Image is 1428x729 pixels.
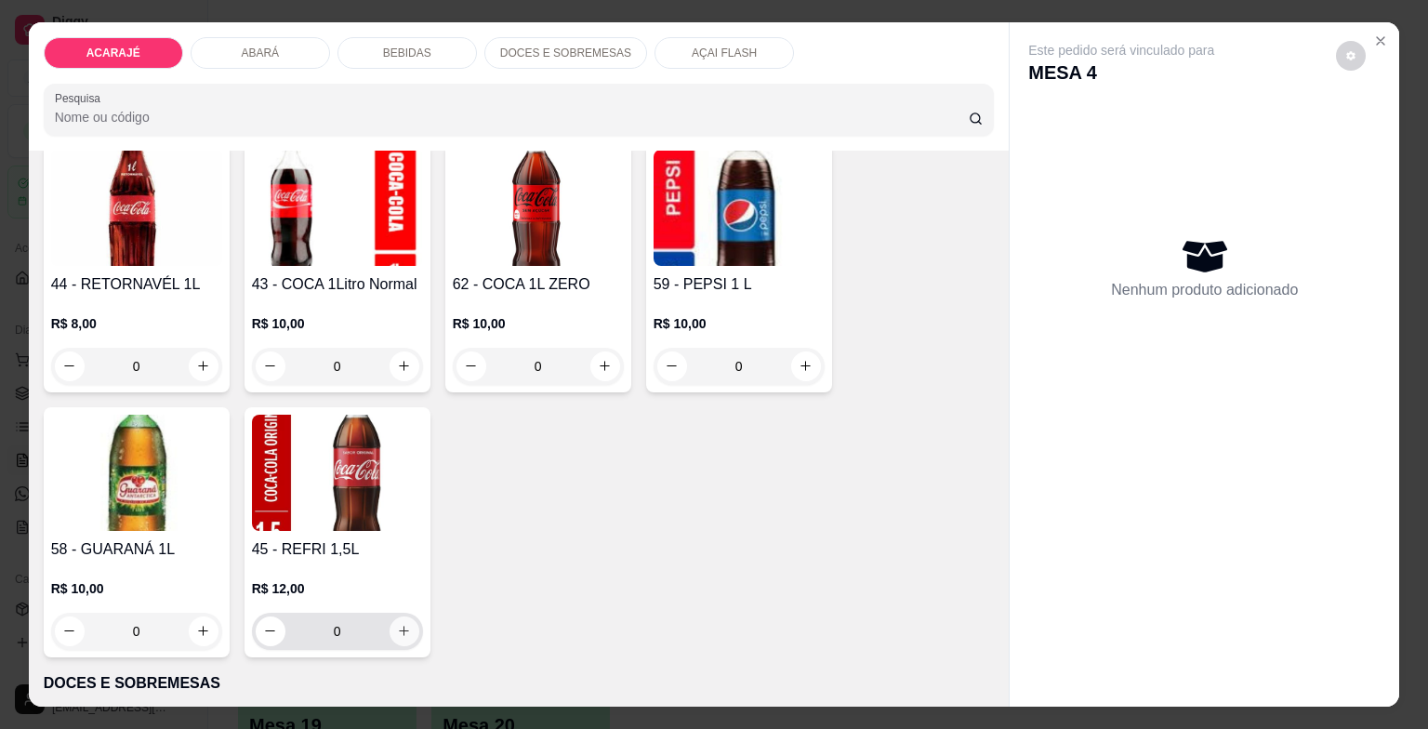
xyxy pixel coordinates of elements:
p: AÇAI FLASH [692,46,757,60]
p: MESA 4 [1028,60,1214,86]
button: Close [1366,26,1395,56]
button: increase-product-quantity [189,616,218,646]
img: product-image [51,415,222,531]
h4: 43 - COCA 1Litro Normal [252,273,423,296]
p: BEBIDAS [383,46,431,60]
p: Este pedido será vinculado para [1028,41,1214,60]
h4: 62 - COCA 1L ZERO [453,273,624,296]
p: R$ 10,00 [654,314,825,333]
button: decrease-product-quantity [256,616,285,646]
label: Pesquisa [55,90,107,106]
button: increase-product-quantity [590,351,620,381]
p: R$ 8,00 [51,314,222,333]
h4: 58 - GUARANÁ 1L [51,538,222,561]
p: ACARAJÉ [86,46,140,60]
p: DOCES E SOBREMESAS [44,672,995,695]
p: R$ 10,00 [252,314,423,333]
img: product-image [453,150,624,266]
img: product-image [252,415,423,531]
p: R$ 10,00 [51,579,222,598]
h4: 44 - RETORNAVÉL 1L [51,273,222,296]
button: decrease-product-quantity [456,351,486,381]
button: decrease-product-quantity [657,351,687,381]
p: R$ 10,00 [453,314,624,333]
button: increase-product-quantity [791,351,821,381]
img: product-image [654,150,825,266]
button: decrease-product-quantity [55,616,85,646]
p: Nenhum produto adicionado [1111,279,1298,301]
h4: 45 - REFRI 1,5L [252,538,423,561]
img: product-image [51,150,222,266]
button: decrease-product-quantity [55,351,85,381]
img: product-image [252,150,423,266]
button: increase-product-quantity [189,351,218,381]
p: DOCES E SOBREMESAS [500,46,631,60]
button: decrease-product-quantity [1336,41,1366,71]
button: decrease-product-quantity [256,351,285,381]
button: increase-product-quantity [390,351,419,381]
input: Pesquisa [55,108,969,126]
p: ABARÁ [241,46,279,60]
p: R$ 12,00 [252,579,423,598]
h4: 59 - PEPSI 1 L [654,273,825,296]
button: increase-product-quantity [390,616,419,646]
